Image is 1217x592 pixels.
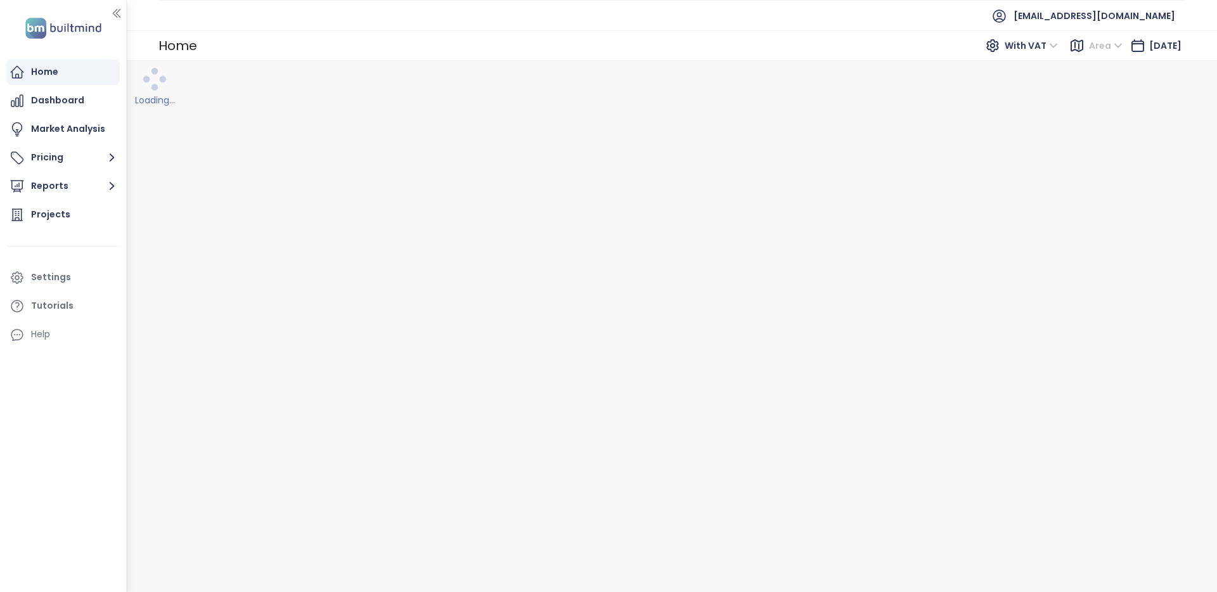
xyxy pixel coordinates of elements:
[135,93,175,107] div: Loading...
[1149,39,1182,52] span: [DATE]
[6,202,120,228] a: Projects
[31,298,74,314] div: Tutorials
[31,326,50,342] div: Help
[6,265,120,290] a: Settings
[6,88,120,113] a: Dashboard
[31,64,58,80] div: Home
[31,93,84,108] div: Dashboard
[22,15,105,41] img: logo
[1005,36,1058,55] span: With VAT
[6,117,120,142] a: Market Analysis
[6,145,120,171] button: Pricing
[158,33,197,58] div: Home
[31,207,70,222] div: Projects
[6,174,120,199] button: Reports
[1014,1,1175,31] span: [EMAIL_ADDRESS][DOMAIN_NAME]
[6,322,120,347] div: Help
[31,121,105,137] div: Market Analysis
[31,269,71,285] div: Settings
[6,60,120,85] a: Home
[6,293,120,319] a: Tutorials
